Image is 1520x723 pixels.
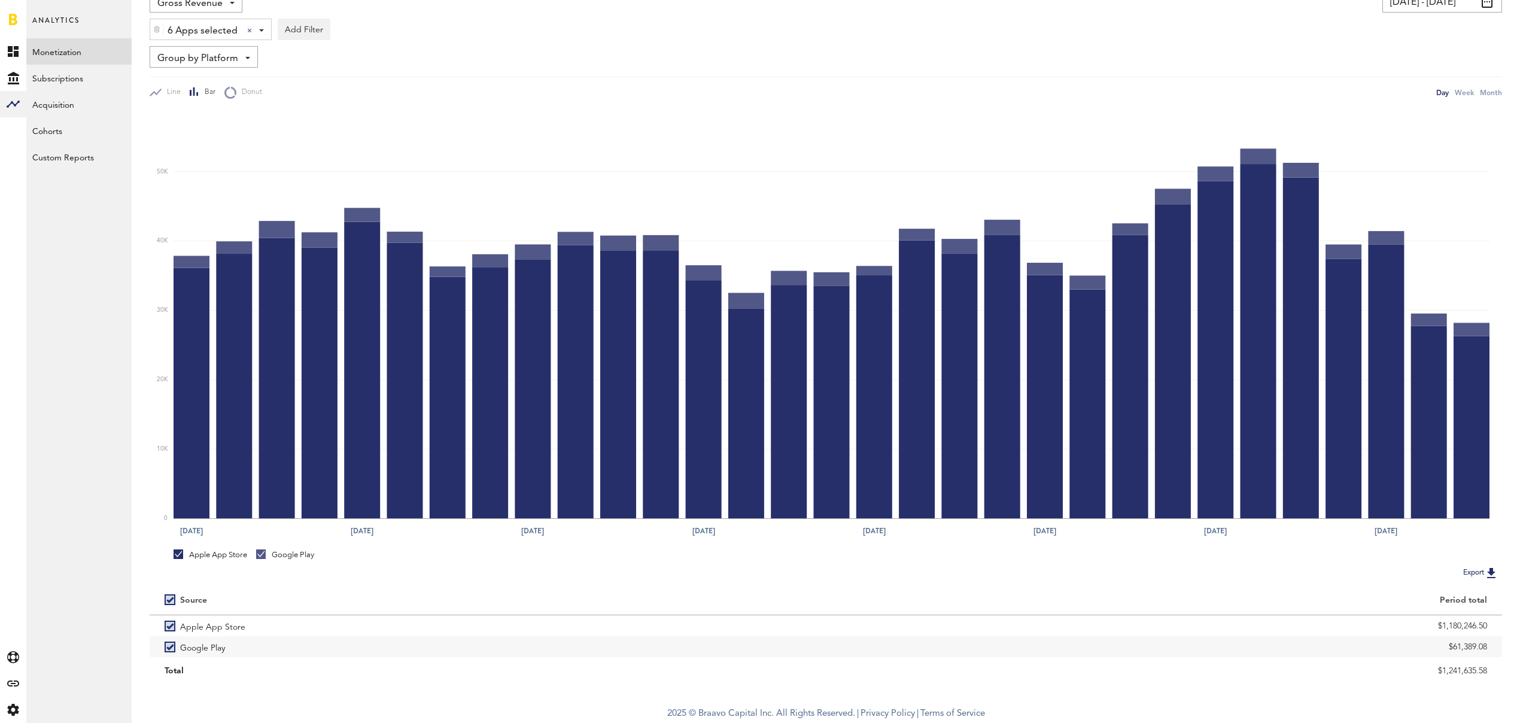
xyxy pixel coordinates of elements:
[1204,525,1227,536] text: [DATE]
[174,549,247,560] div: Apple App Store
[180,525,203,536] text: [DATE]
[861,709,915,718] a: Privacy Policy
[168,21,238,41] span: 6 Apps selected
[157,238,168,244] text: 40K
[1436,86,1449,99] div: Day
[351,525,373,536] text: [DATE]
[692,525,715,536] text: [DATE]
[157,308,168,314] text: 30K
[180,615,245,636] span: Apple App Store
[920,709,985,718] a: Terms of Service
[32,13,80,38] span: Analytics
[841,662,1487,680] div: $1,241,635.58
[180,636,226,657] span: Google Play
[256,549,314,560] div: Google Play
[1460,565,1502,581] button: Export
[165,662,811,680] div: Total
[162,87,181,98] span: Line
[841,617,1487,635] div: $1,180,246.50
[1033,525,1056,536] text: [DATE]
[278,19,330,40] button: Add Filter
[26,144,132,170] a: Custom Reports
[841,596,1487,606] div: Period total
[180,596,207,606] div: Source
[26,65,132,91] a: Subscriptions
[841,638,1487,656] div: $61,389.08
[26,91,132,117] a: Acquisition
[26,38,132,65] a: Monetization
[199,87,215,98] span: Bar
[25,8,68,19] span: Support
[1480,86,1502,99] div: Month
[157,446,168,452] text: 10K
[157,48,238,69] span: Group by Platform
[1455,86,1474,99] div: Week
[1484,566,1498,580] img: Export
[157,376,168,382] text: 20K
[863,525,886,536] text: [DATE]
[164,515,168,521] text: 0
[157,169,168,175] text: 50K
[150,19,163,40] div: Delete
[247,28,252,33] div: Clear
[1375,525,1397,536] text: [DATE]
[521,525,544,536] text: [DATE]
[667,705,855,723] span: 2025 © Braavo Capital Inc. All Rights Reserved.
[153,25,160,34] img: trash_awesome_blue.svg
[26,117,132,144] a: Cohorts
[236,87,262,98] span: Donut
